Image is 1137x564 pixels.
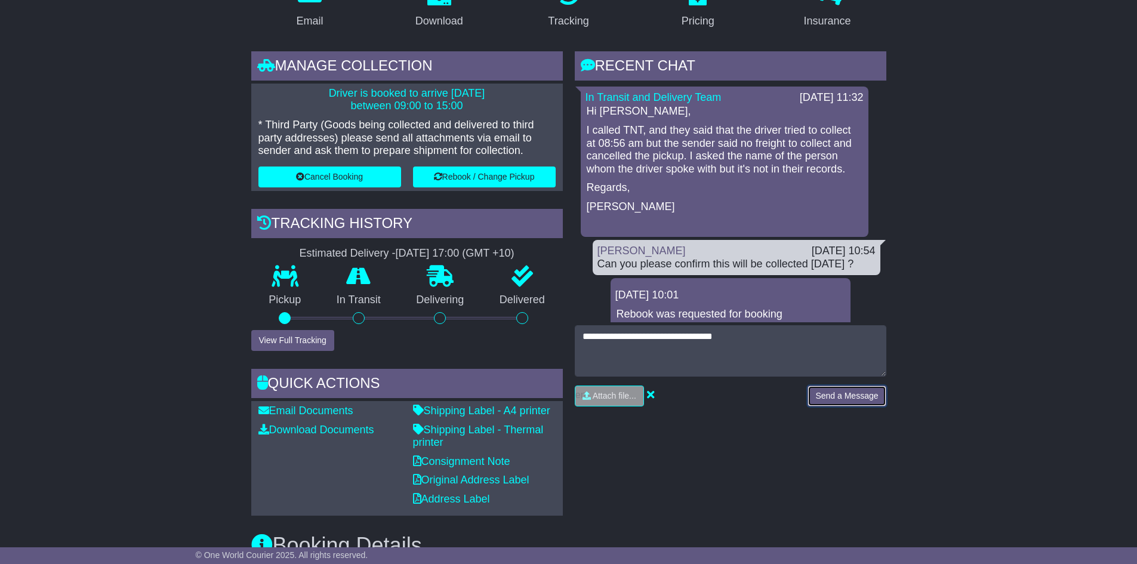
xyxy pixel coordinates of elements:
div: Insurance [804,13,851,29]
p: I called TNT, and they said that the driver tried to collect at 08:56 am but the sender said no f... [587,124,862,175]
button: View Full Tracking [251,330,334,351]
div: [DATE] 10:54 [812,245,876,258]
div: Quick Actions [251,369,563,401]
a: Consignment Note [413,455,510,467]
div: Can you please confirm this will be collected [DATE] ? [597,258,876,271]
div: Tracking [548,13,588,29]
div: Pricing [682,13,714,29]
a: Shipping Label - A4 printer [413,405,550,417]
p: Pickup [251,294,319,307]
div: [DATE] 17:00 (GMT +10) [396,247,514,260]
div: Estimated Delivery - [251,247,563,260]
p: Hi [PERSON_NAME], [587,105,862,118]
button: Send a Message [808,386,886,406]
div: Manage collection [251,51,563,84]
a: Original Address Label [413,474,529,486]
div: [DATE] 11:32 [800,91,864,104]
p: * Third Party (Goods being collected and delivered to third party addresses) please send all atta... [258,119,556,158]
button: Rebook / Change Pickup [413,167,556,187]
a: Shipping Label - Thermal printer [413,424,544,449]
p: Regards, [587,181,862,195]
h3: Booking Details [251,534,886,557]
p: Delivering [399,294,482,307]
a: [PERSON_NAME] [597,245,686,257]
p: In Transit [319,294,399,307]
div: Tracking history [251,209,563,241]
span: © One World Courier 2025. All rights reserved. [196,550,368,560]
div: Download [415,13,463,29]
button: Cancel Booking [258,167,401,187]
div: RECENT CHAT [575,51,886,84]
p: Driver is booked to arrive [DATE] between 09:00 to 15:00 [258,87,556,113]
div: Email [296,13,323,29]
p: Rebook was requested for booking OWCAU647292AU . [617,308,845,334]
div: [DATE] 10:01 [615,289,846,302]
p: Delivered [482,294,563,307]
a: Email Documents [258,405,353,417]
p: [PERSON_NAME] [587,201,862,214]
a: Download Documents [258,424,374,436]
a: Address Label [413,493,490,505]
a: In Transit and Delivery Team [586,91,722,103]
